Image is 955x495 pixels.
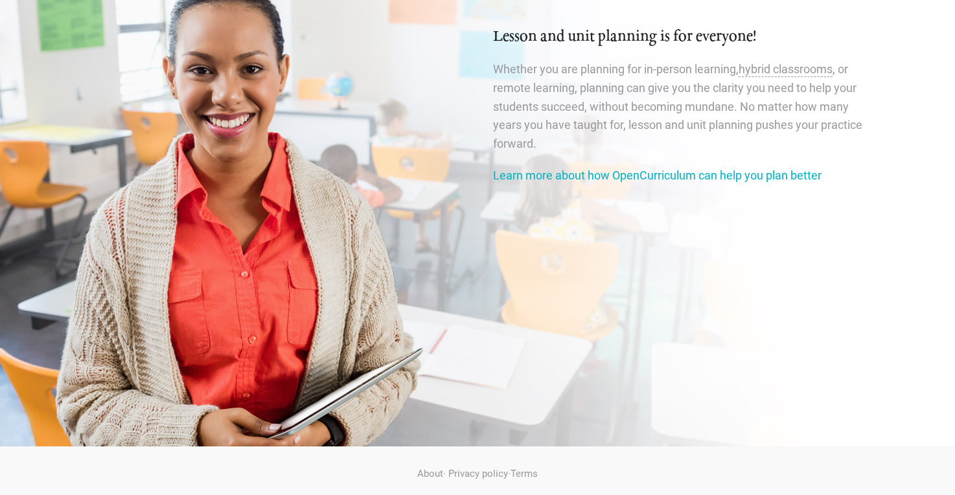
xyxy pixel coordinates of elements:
[739,62,833,76] span: hybrid classrooms
[417,468,443,479] a: About
[511,468,538,479] a: Terms
[448,468,508,479] a: Privacy policy
[493,27,866,48] h2: Lesson and unit planning is for everyone!
[493,60,866,154] p: Whether you are planning for in-person learning, , or remote learning, planning can give you the ...
[493,168,822,182] a: Learn more about how OpenCurriculum can help you plan better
